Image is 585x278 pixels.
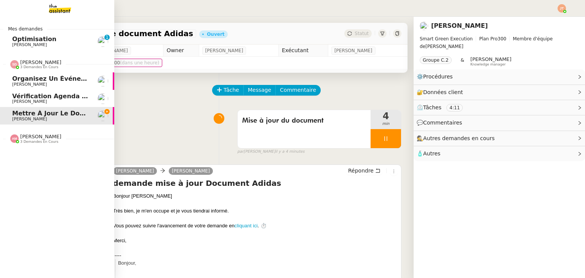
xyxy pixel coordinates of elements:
[470,56,511,66] app-user-label: Knowledge manager
[423,104,441,110] span: Tâches
[97,36,108,47] img: users%2F9GXHdUEgf7ZlSXdwo7B3iBDT3M02%2Favatar%2Fimages.jpeg
[12,110,131,117] span: Mettre à jour le document Adidas
[97,93,108,104] img: users%2F9GXHdUEgf7ZlSXdwo7B3iBDT3M02%2Favatar%2Fimages.jpeg
[414,131,585,146] div: 🕵️Autres demandes en cours
[237,149,244,155] span: par
[420,36,473,42] span: Smart Green Execution
[417,120,465,126] span: 💬
[12,93,183,100] span: Vérification Agenda + Chat + Wagram (9h et 14h)
[104,35,110,40] nz-badge-sup: 1
[12,35,56,43] span: Optimisation
[479,36,497,42] span: Plan Pro
[40,30,193,37] span: Mettre à jour le document Adidas
[20,59,61,65] span: [PERSON_NAME]
[113,207,398,215] div: Très bien, je m'en occupe et je vous tiendrai informé.
[348,167,374,174] span: Répondre
[414,115,585,130] div: 💬Commentaires
[248,86,271,94] span: Message
[417,88,466,97] span: 🔐
[169,168,213,174] a: [PERSON_NAME]
[20,140,58,144] span: 3 demandes en cours
[118,259,398,267] p: Bonjour,
[417,150,440,157] span: 🧴
[278,45,328,57] td: Exécutant
[242,115,366,126] span: Mise à jour du document
[417,72,456,81] span: ⚙️
[12,82,47,87] span: [PERSON_NAME]
[97,110,108,121] img: users%2Frk9QlxVzICebA9ovUeCv0S2PdH62%2Favatar%2Fte%CC%81le%CC%81chargement.jpeg
[113,192,398,200] div: Bonjour [PERSON_NAME]
[243,85,276,96] button: Message
[275,149,305,155] span: il y a 4 minutes
[417,135,498,141] span: 🕵️
[97,76,108,86] img: users%2FpftfpH3HWzRMeZpe6E7kXDgO5SJ3%2Favatar%2Fa3cc7090-f8ed-4df9-82e0-3c63ac65f9dd
[280,86,316,94] span: Commentaire
[207,32,224,37] div: Ouvert
[423,135,495,141] span: Autres demandes en cours
[113,178,398,189] h4: demande mise à jour Document Adidas
[163,45,199,57] td: Owner
[205,47,243,54] span: [PERSON_NAME]
[90,59,159,67] span: [DATE] 14:00
[420,35,579,50] span: [PERSON_NAME]
[275,85,321,96] button: Commentaire
[20,134,61,139] span: [PERSON_NAME]
[371,121,401,127] span: min
[423,150,440,157] span: Autres
[558,4,566,13] img: svg
[446,104,463,112] nz-tag: 4:11
[3,25,47,33] span: Mes demandes
[10,60,19,69] img: svg
[414,146,585,161] div: 🧴Autres
[12,75,99,82] span: Organisez un événement
[12,99,47,104] span: [PERSON_NAME]
[113,237,398,244] div: Merci,
[498,36,507,42] span: 300
[431,22,488,29] a: [PERSON_NAME]
[120,60,159,66] span: (dans une heure)
[371,112,401,121] span: 4
[10,134,19,143] img: svg
[414,100,585,115] div: ⏲️Tâches 4:11
[417,104,469,110] span: ⏲️
[20,65,58,69] span: 3 demandes en cours
[224,86,239,94] span: Tâche
[470,56,511,62] span: [PERSON_NAME]
[345,166,383,175] button: Répondre
[12,42,47,47] span: [PERSON_NAME]
[420,56,452,64] nz-tag: Groupe C.2
[470,62,506,67] span: Knowledge manager
[12,117,47,121] span: [PERSON_NAME]
[113,222,398,230] div: Vous pouvez suivre l'avancement de votre demande en . ⏱️
[334,47,372,54] span: [PERSON_NAME]
[113,168,157,174] a: [PERSON_NAME]
[212,85,244,96] button: Tâche
[423,73,453,80] span: Procédures
[423,89,463,95] span: Données client
[235,223,258,228] a: cliquant ici
[355,31,369,36] span: Statut
[113,252,398,259] div: -----
[105,35,109,42] p: 1
[461,56,464,66] span: &
[423,120,462,126] span: Commentaires
[420,22,428,30] img: users%2Frk9QlxVzICebA9ovUeCv0S2PdH62%2Favatar%2Fte%CC%81le%CC%81chargement.jpeg
[414,85,585,100] div: 🔐Données client
[414,69,585,84] div: ⚙️Procédures
[237,149,305,155] small: [PERSON_NAME]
